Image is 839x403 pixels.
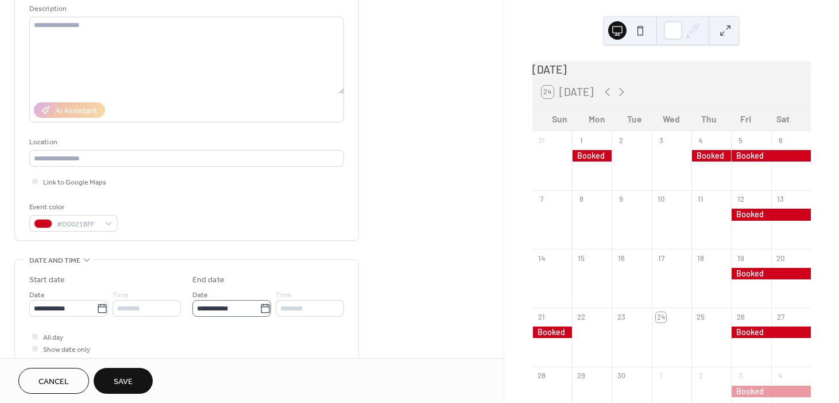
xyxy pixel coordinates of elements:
div: Tue [616,106,653,131]
div: 6 [775,135,786,145]
div: 12 [735,194,745,205]
div: 23 [616,312,626,323]
div: 28 [536,371,547,381]
div: Thu [690,106,728,131]
div: 9 [616,194,626,205]
div: 20 [775,253,786,263]
span: Time [276,289,292,301]
div: 5 [735,135,745,145]
div: Sat [764,106,802,131]
div: 16 [616,253,626,263]
div: 4 [775,371,786,381]
div: Booked [731,386,811,397]
div: Mon [578,106,616,131]
div: Booked [731,268,811,279]
span: Save [114,376,133,388]
div: End date [192,274,225,286]
div: Booked [731,209,811,220]
div: 2 [616,135,626,145]
div: 7 [536,194,547,205]
div: Booked [691,150,731,162]
div: 18 [695,253,706,263]
div: 22 [576,312,586,323]
span: All day [43,332,63,344]
div: 11 [695,194,706,205]
span: Date [192,289,208,301]
button: Save [94,368,153,394]
span: Cancel [38,376,69,388]
div: 30 [616,371,626,381]
div: Wed [653,106,690,131]
div: 3 [735,371,745,381]
div: 19 [735,253,745,263]
div: 13 [775,194,786,205]
div: Booked [731,150,811,162]
div: Location [29,136,342,148]
div: Description [29,3,342,15]
button: Cancel [18,368,89,394]
span: #D0021BFF [57,218,99,231]
div: 3 [656,135,666,145]
div: Booked [532,327,572,338]
div: Booked [731,327,811,338]
div: 4 [695,135,706,145]
div: Sun [542,106,579,131]
div: Fri [727,106,764,131]
div: 31 [536,135,547,145]
div: Booked [572,150,612,162]
span: Time [113,289,129,301]
div: 17 [656,253,666,263]
div: 25 [695,312,706,323]
div: 27 [775,312,786,323]
span: Date [29,289,45,301]
div: Start date [29,274,65,286]
div: 1 [656,371,666,381]
span: Hide end time [43,356,87,368]
div: 29 [576,371,586,381]
div: 21 [536,312,547,323]
div: 15 [576,253,586,263]
span: Link to Google Maps [43,176,106,189]
div: [DATE] [532,62,811,78]
div: 8 [576,194,586,205]
div: Event color [29,201,115,213]
div: 2 [695,371,706,381]
div: 14 [536,253,547,263]
span: Date and time [29,255,80,267]
div: 10 [656,194,666,205]
div: 26 [735,312,745,323]
div: 1 [576,135,586,145]
div: 24 [656,312,666,323]
span: Show date only [43,344,90,356]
